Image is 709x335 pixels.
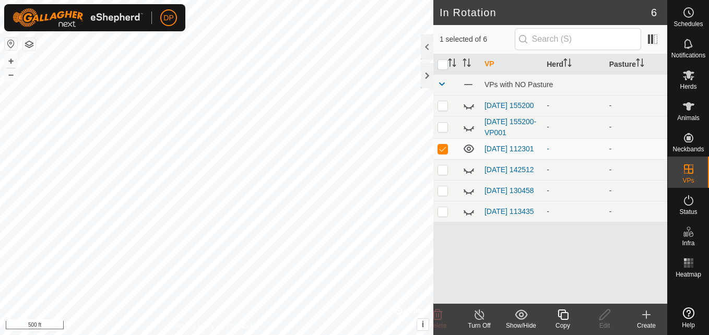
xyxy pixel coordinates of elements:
[480,54,542,75] th: VP
[23,38,36,51] button: Map Layers
[463,60,471,68] p-sorticon: Activate to sort
[636,60,644,68] p-sorticon: Activate to sort
[13,8,143,27] img: Gallagher Logo
[547,122,600,133] div: -
[682,240,694,246] span: Infra
[227,321,258,331] a: Contact Us
[547,206,600,217] div: -
[676,271,701,278] span: Heatmap
[515,28,641,50] input: Search (S)
[605,138,667,159] td: -
[542,321,584,330] div: Copy
[5,68,17,81] button: –
[547,143,600,154] div: -
[485,101,534,110] a: [DATE] 155200
[485,117,536,137] a: [DATE] 155200-VP001
[605,159,667,180] td: -
[458,321,500,330] div: Turn Off
[485,80,663,89] div: VPs with NO Pasture
[547,100,600,111] div: -
[680,83,696,90] span: Herds
[605,54,667,75] th: Pasture
[651,5,657,20] span: 6
[672,146,704,152] span: Neckbands
[679,209,697,215] span: Status
[542,54,605,75] th: Herd
[417,319,429,330] button: i
[440,34,515,45] span: 1 selected of 6
[584,321,625,330] div: Edit
[5,55,17,67] button: +
[485,186,534,195] a: [DATE] 130458
[163,13,173,23] span: DP
[485,207,534,216] a: [DATE] 113435
[605,116,667,138] td: -
[677,115,700,121] span: Animals
[673,21,703,27] span: Schedules
[563,60,572,68] p-sorticon: Activate to sort
[547,164,600,175] div: -
[500,321,542,330] div: Show/Hide
[422,320,424,329] span: i
[485,145,534,153] a: [DATE] 112301
[625,321,667,330] div: Create
[547,185,600,196] div: -
[605,95,667,116] td: -
[605,201,667,222] td: -
[5,38,17,50] button: Reset Map
[448,60,456,68] p-sorticon: Activate to sort
[175,321,215,331] a: Privacy Policy
[682,177,694,184] span: VPs
[605,180,667,201] td: -
[668,303,709,332] a: Help
[429,322,447,329] span: Delete
[440,6,651,19] h2: In Rotation
[485,165,534,174] a: [DATE] 142512
[682,322,695,328] span: Help
[671,52,705,58] span: Notifications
